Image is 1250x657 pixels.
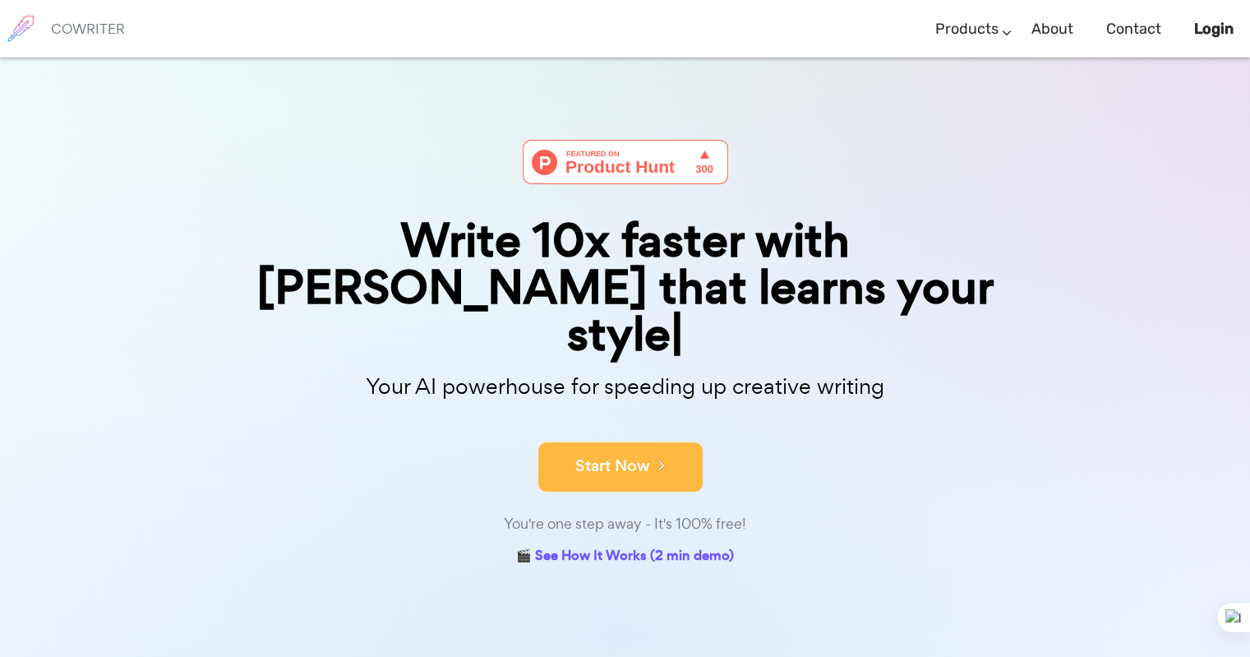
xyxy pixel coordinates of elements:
p: Your AI powerhouse for speeding up creative writing [214,369,1036,405]
div: You're one step away - It's 100% free! [214,512,1036,536]
a: About [1031,5,1073,53]
a: Login [1194,5,1234,53]
img: Cowriter - Your AI buddy for speeding up creative writing | Product Hunt [523,140,728,184]
a: Products [935,5,999,53]
button: Start Now [538,442,703,492]
h6: COWRITER [51,21,125,36]
b: Login [1194,20,1234,38]
a: Contact [1106,5,1161,53]
div: Write 10x faster with [PERSON_NAME] that learns your style [214,217,1036,359]
a: 🎬 See How It Works (2 min demo) [516,544,734,570]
